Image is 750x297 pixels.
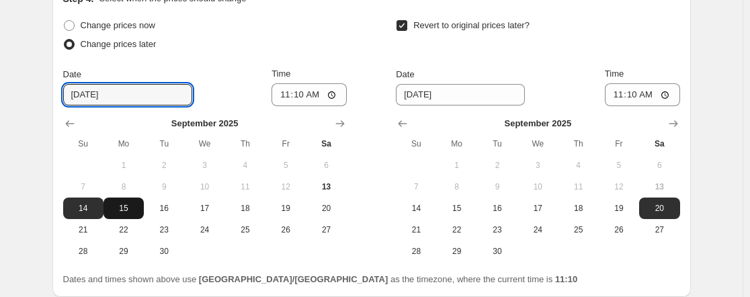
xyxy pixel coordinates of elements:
[272,69,290,79] span: Time
[644,203,674,214] span: 20
[401,224,431,235] span: 21
[437,219,477,241] button: Monday September 22 2025
[563,181,593,192] span: 11
[306,198,346,219] button: Saturday September 20 2025
[604,224,634,235] span: 26
[401,203,431,214] span: 14
[644,138,674,149] span: Sa
[63,133,103,155] th: Sunday
[523,160,552,171] span: 3
[109,160,138,171] span: 1
[605,83,680,106] input: 12:00
[442,160,472,171] span: 1
[225,155,265,176] button: Thursday September 4 2025
[109,246,138,257] span: 29
[271,203,300,214] span: 19
[306,219,346,241] button: Saturday September 27 2025
[311,224,341,235] span: 27
[442,246,472,257] span: 29
[103,241,144,262] button: Monday September 29 2025
[483,160,512,171] span: 2
[477,219,517,241] button: Tuesday September 23 2025
[442,138,472,149] span: Mo
[190,138,219,149] span: We
[604,203,634,214] span: 19
[396,69,414,79] span: Date
[517,133,558,155] th: Wednesday
[639,155,679,176] button: Saturday September 6 2025
[401,246,431,257] span: 28
[401,181,431,192] span: 7
[442,203,472,214] span: 15
[144,155,184,176] button: Tuesday September 2 2025
[605,69,624,79] span: Time
[437,155,477,176] button: Monday September 1 2025
[599,198,639,219] button: Friday September 19 2025
[311,203,341,214] span: 20
[599,176,639,198] button: Friday September 12 2025
[109,224,138,235] span: 22
[604,160,634,171] span: 5
[437,198,477,219] button: Monday September 15 2025
[103,155,144,176] button: Monday September 1 2025
[144,198,184,219] button: Tuesday September 16 2025
[558,176,598,198] button: Thursday September 11 2025
[149,246,179,257] span: 30
[103,176,144,198] button: Monday September 8 2025
[477,176,517,198] button: Tuesday September 9 2025
[103,219,144,241] button: Monday September 22 2025
[69,246,98,257] span: 28
[149,138,179,149] span: Tu
[265,176,306,198] button: Friday September 12 2025
[60,114,79,133] button: Show previous month, August 2025
[306,133,346,155] th: Saturday
[81,39,157,49] span: Change prices later
[190,181,219,192] span: 10
[306,176,346,198] button: Today Saturday September 13 2025
[639,133,679,155] th: Saturday
[109,138,138,149] span: Mo
[477,198,517,219] button: Tuesday September 16 2025
[558,219,598,241] button: Thursday September 25 2025
[225,219,265,241] button: Thursday September 25 2025
[644,160,674,171] span: 6
[231,224,260,235] span: 25
[184,198,224,219] button: Wednesday September 17 2025
[563,224,593,235] span: 25
[483,246,512,257] span: 30
[109,181,138,192] span: 8
[563,160,593,171] span: 4
[442,224,472,235] span: 22
[190,203,219,214] span: 17
[523,138,552,149] span: We
[190,224,219,235] span: 24
[69,138,98,149] span: Su
[483,224,512,235] span: 23
[396,219,436,241] button: Sunday September 21 2025
[265,155,306,176] button: Friday September 5 2025
[477,155,517,176] button: Tuesday September 2 2025
[523,203,552,214] span: 17
[517,155,558,176] button: Wednesday September 3 2025
[265,219,306,241] button: Friday September 26 2025
[639,176,679,198] button: Today Saturday September 13 2025
[184,133,224,155] th: Wednesday
[599,133,639,155] th: Friday
[265,133,306,155] th: Friday
[184,176,224,198] button: Wednesday September 10 2025
[144,176,184,198] button: Tuesday September 9 2025
[396,176,436,198] button: Sunday September 7 2025
[231,181,260,192] span: 11
[413,20,530,30] span: Revert to original prices later?
[103,198,144,219] button: Monday September 15 2025
[225,176,265,198] button: Thursday September 11 2025
[63,176,103,198] button: Sunday September 7 2025
[184,155,224,176] button: Wednesday September 3 2025
[225,198,265,219] button: Thursday September 18 2025
[149,203,179,214] span: 16
[311,138,341,149] span: Sa
[63,84,192,105] input: 9/13/2025
[271,160,300,171] span: 5
[563,138,593,149] span: Th
[393,114,412,133] button: Show previous month, August 2025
